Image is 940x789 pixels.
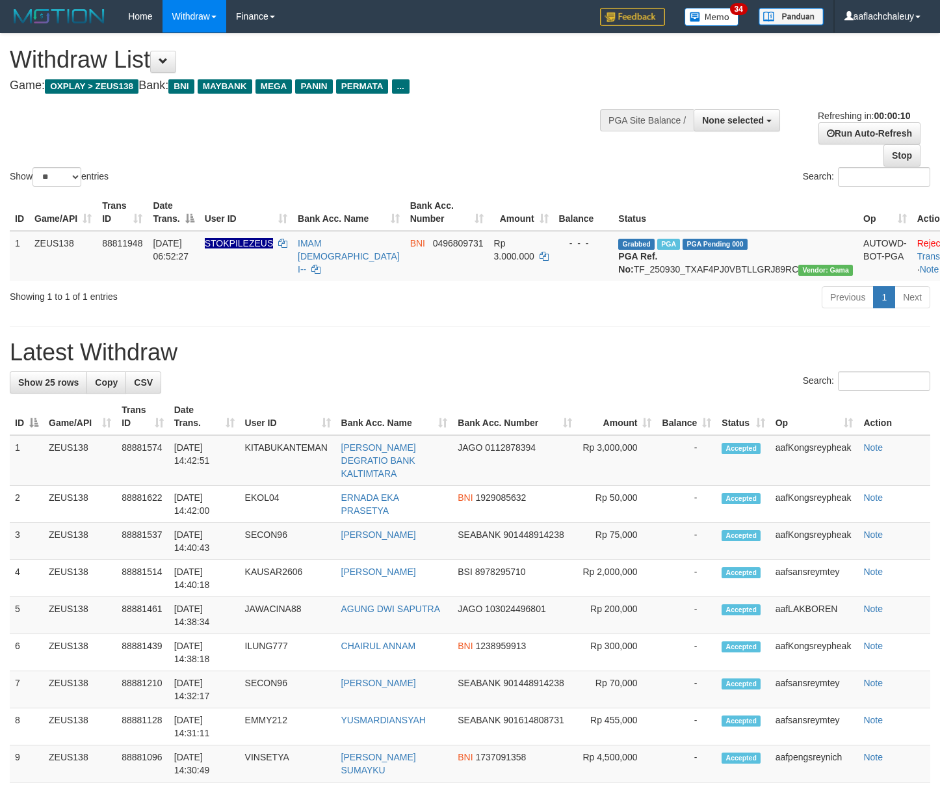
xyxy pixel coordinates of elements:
[116,708,169,745] td: 88881128
[863,604,883,614] a: Note
[863,567,883,577] a: Note
[770,560,859,597] td: aafsansreymtey
[494,238,534,261] span: Rp 3.000.000
[336,398,453,435] th: Bank Acc. Name: activate to sort column ascending
[10,167,109,187] label: Show entries
[657,435,716,486] td: -
[255,79,293,94] span: MEGA
[341,442,416,479] a: [PERSON_NAME] DEGRATIO BANK KALTIMTARA
[10,523,44,560] td: 3
[45,79,138,94] span: OXPLAY > ZEUS138
[577,523,657,560] td: Rp 75,000
[10,486,44,523] td: 2
[169,745,240,782] td: [DATE] 14:30:49
[822,286,874,308] a: Previous
[10,194,29,231] th: ID
[770,708,859,745] td: aafsansreymtey
[240,486,336,523] td: EKOL04
[97,194,148,231] th: Trans ID: activate to sort column ascending
[577,671,657,708] td: Rp 70,000
[29,231,97,281] td: ZEUS138
[874,111,910,121] strong: 00:00:10
[169,634,240,671] td: [DATE] 14:38:18
[722,678,761,689] span: Accepted
[694,109,780,131] button: None selected
[618,239,655,250] span: Grabbed
[503,715,564,725] span: Copy 901614808731 to clipboard
[169,708,240,745] td: [DATE] 14:31:11
[341,604,440,614] a: AGUNG DWI SAPUTRA
[10,47,614,73] h1: Withdraw List
[169,435,240,486] td: [DATE] 14:42:51
[116,671,169,708] td: 88881210
[770,486,859,523] td: aafKongsreypheak
[116,486,169,523] td: 88881622
[240,398,336,435] th: User ID: activate to sort column ascending
[858,194,912,231] th: Op: activate to sort column ascending
[341,567,416,577] a: [PERSON_NAME]
[657,560,716,597] td: -
[475,567,526,577] span: Copy 8978295710 to clipboard
[169,671,240,708] td: [DATE] 14:32:17
[858,231,912,281] td: AUTOWD-BOT-PGA
[341,492,399,516] a: ERNADA EKA PRASETYA
[116,435,169,486] td: 88881574
[44,597,116,634] td: ZEUS138
[685,8,739,26] img: Button%20Memo.svg
[702,115,764,126] span: None selected
[476,492,527,503] span: Copy 1929085632 to clipboard
[341,752,416,775] a: [PERSON_NAME] SUMAYKU
[116,398,169,435] th: Trans ID: activate to sort column ascending
[44,523,116,560] td: ZEUS138
[722,530,761,541] span: Accepted
[134,377,153,388] span: CSV
[883,144,920,167] a: Stop
[458,715,501,725] span: SEABANK
[577,486,657,523] td: Rp 50,000
[838,167,930,187] input: Search:
[341,641,416,651] a: CHAIRUL ANNAM
[116,597,169,634] td: 88881461
[683,239,748,250] span: PGA Pending
[554,194,614,231] th: Balance
[838,371,930,391] input: Search:
[452,398,577,435] th: Bank Acc. Number: activate to sort column ascending
[858,398,930,435] th: Action
[770,398,859,435] th: Op: activate to sort column ascending
[169,523,240,560] td: [DATE] 14:40:43
[86,371,126,394] a: Copy
[10,671,44,708] td: 7
[10,435,44,486] td: 1
[10,285,382,303] div: Showing 1 to 1 of 1 entries
[722,753,761,764] span: Accepted
[44,708,116,745] td: ZEUS138
[10,560,44,597] td: 4
[405,194,489,231] th: Bank Acc. Number: activate to sort column ascending
[722,493,761,504] span: Accepted
[240,671,336,708] td: SECON96
[722,641,761,652] span: Accepted
[240,435,336,486] td: KITABUKANTEMAN
[503,529,564,540] span: Copy 901448914238 to clipboard
[153,238,189,261] span: [DATE] 06:52:27
[657,486,716,523] td: -
[894,286,930,308] a: Next
[577,435,657,486] td: Rp 3,000,000
[657,708,716,745] td: -
[10,231,29,281] td: 1
[722,567,761,578] span: Accepted
[798,265,853,276] span: Vendor URL: https://trx31.1velocity.biz
[803,371,930,391] label: Search:
[336,79,389,94] span: PERMATA
[577,398,657,435] th: Amount: activate to sort column ascending
[169,597,240,634] td: [DATE] 14:38:34
[577,745,657,782] td: Rp 4,500,000
[770,523,859,560] td: aafKongsreypheak
[116,634,169,671] td: 88881439
[44,671,116,708] td: ZEUS138
[10,597,44,634] td: 5
[759,8,824,25] img: panduan.png
[341,715,426,725] a: YUSMARDIANSYAH
[168,79,194,94] span: BNI
[863,442,883,453] a: Note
